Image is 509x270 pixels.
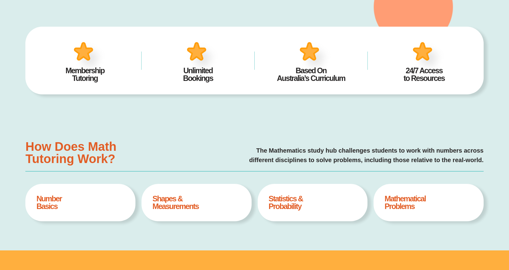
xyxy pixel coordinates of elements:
[264,67,358,82] h4: Based On Australia’s Curriculum
[164,1,173,9] button: Draw
[385,195,473,210] h4: Mathematical Problems
[64,1,73,9] span: of ⁨0⁩
[136,146,483,165] p: The Mathematics study hub challenges students to work with numbers across different disciplines t...
[25,140,130,165] h3: How Does Math Tutoring Work?
[268,195,356,210] h4: Statistics & Probability
[156,1,164,9] button: Text
[377,67,471,82] h4: 24/7 Access to Resources
[173,1,182,9] button: Add or edit images
[36,195,124,210] h4: Number Basics
[38,67,132,82] h4: Membership Tutoring
[153,195,241,210] h4: Shapes & Measurements
[151,67,245,82] h4: Unlimited Bookings
[407,201,509,270] iframe: Chat Widget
